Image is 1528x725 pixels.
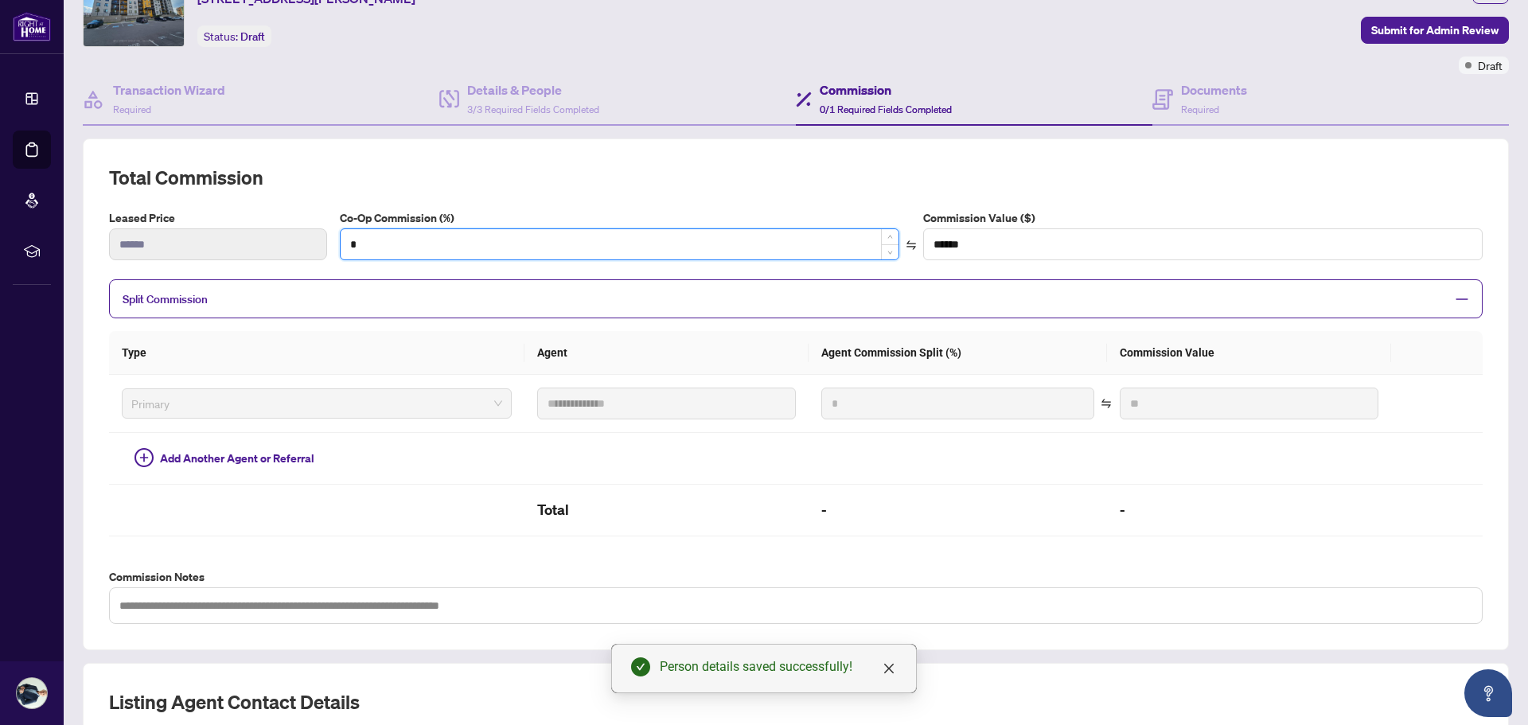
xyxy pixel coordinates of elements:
span: Draft [1478,57,1503,74]
span: Draft [240,29,265,44]
span: swap [906,240,917,251]
th: Type [109,331,524,375]
span: minus [1455,292,1469,306]
span: close [883,662,895,675]
h2: - [1120,497,1378,523]
h4: Details & People [467,80,599,99]
div: Person details saved successfully! [660,657,897,676]
div: Status: [197,25,271,47]
span: 0/1 Required Fields Completed [820,103,952,115]
label: Co-Op Commission (%) [340,209,899,227]
button: Open asap [1464,669,1512,717]
span: Add Another Agent or Referral [160,450,314,467]
label: Leased Price [109,209,327,227]
span: swap [1101,398,1112,409]
h2: - [821,497,1094,523]
span: up [887,234,893,240]
span: Split Commission [123,292,208,306]
label: Commission Value ($) [923,209,1483,227]
span: down [887,250,893,255]
span: Decrease Value [881,244,898,259]
label: Commission Notes [109,568,1483,586]
span: 3/3 Required Fields Completed [467,103,599,115]
h4: Commission [820,80,952,99]
span: Primary [131,392,502,415]
h2: Total [537,497,796,523]
span: Required [1181,103,1219,115]
div: Split Commission [109,279,1483,318]
button: Submit for Admin Review [1361,17,1509,44]
th: Agent Commission Split (%) [809,331,1107,375]
img: logo [13,12,51,41]
h4: Transaction Wizard [113,80,225,99]
th: Commission Value [1107,331,1391,375]
span: Required [113,103,151,115]
h4: Documents [1181,80,1247,99]
span: Increase Value [881,229,898,244]
a: Close [880,660,898,677]
span: plus-circle [134,448,154,467]
span: check-circle [631,657,650,676]
th: Agent [524,331,809,375]
span: Submit for Admin Review [1371,18,1499,43]
img: Profile Icon [17,678,47,708]
button: Add Another Agent or Referral [122,446,327,471]
h2: Listing Agent Contact Details [109,689,1483,715]
h2: Total Commission [109,165,1483,190]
